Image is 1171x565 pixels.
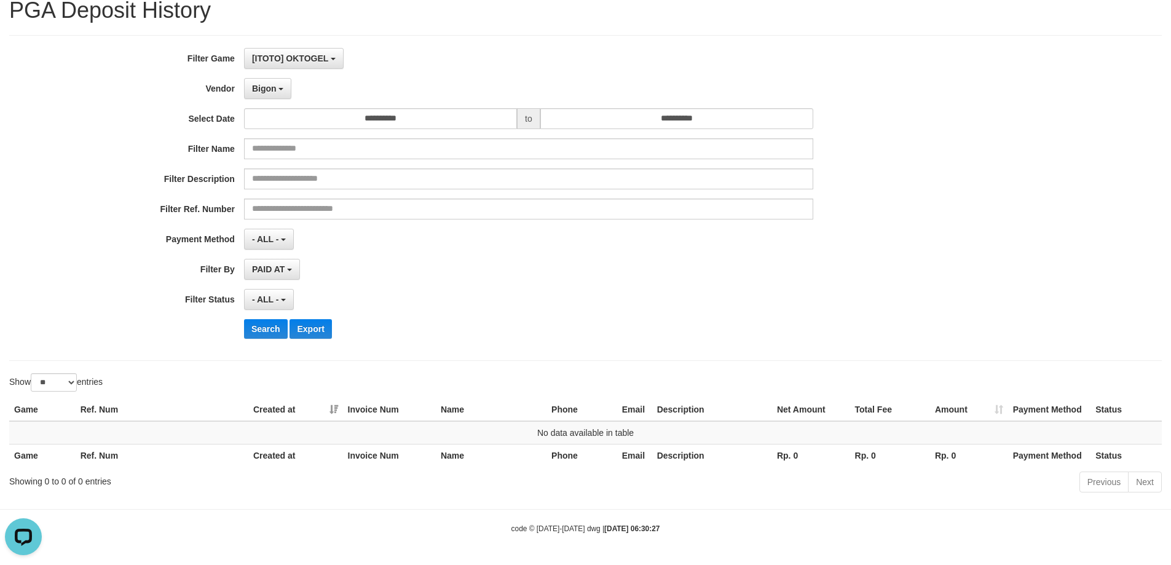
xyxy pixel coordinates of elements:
[511,524,660,533] small: code © [DATE]-[DATE] dwg |
[1090,444,1162,467] th: Status
[244,229,294,250] button: - ALL -
[9,398,76,421] th: Game
[252,84,277,93] span: Bigon
[436,398,546,421] th: Name
[617,398,652,421] th: Email
[930,444,1008,467] th: Rp. 0
[244,319,288,339] button: Search
[248,398,343,421] th: Created at: activate to sort column ascending
[546,444,617,467] th: Phone
[517,108,540,129] span: to
[31,373,77,392] select: Showentries
[436,444,546,467] th: Name
[1128,472,1162,492] a: Next
[5,5,42,42] button: Open LiveChat chat widget
[343,444,436,467] th: Invoice Num
[652,444,772,467] th: Description
[244,289,294,310] button: - ALL -
[343,398,436,421] th: Invoice Num
[290,319,331,339] button: Export
[772,398,850,421] th: Net Amount
[252,294,279,304] span: - ALL -
[930,398,1008,421] th: Amount: activate to sort column ascending
[617,444,652,467] th: Email
[1079,472,1129,492] a: Previous
[9,421,1162,444] td: No data available in table
[244,259,300,280] button: PAID AT
[252,234,279,244] span: - ALL -
[850,398,930,421] th: Total Fee
[1008,398,1091,421] th: Payment Method
[1090,398,1162,421] th: Status
[244,48,344,69] button: [ITOTO] OKTOGEL
[76,398,248,421] th: Ref. Num
[604,524,660,533] strong: [DATE] 06:30:27
[9,470,479,488] div: Showing 0 to 0 of 0 entries
[652,398,772,421] th: Description
[252,53,328,63] span: [ITOTO] OKTOGEL
[248,444,343,467] th: Created at
[772,444,850,467] th: Rp. 0
[9,444,76,467] th: Game
[1008,444,1091,467] th: Payment Method
[546,398,617,421] th: Phone
[9,373,103,392] label: Show entries
[252,264,285,274] span: PAID AT
[76,444,248,467] th: Ref. Num
[850,444,930,467] th: Rp. 0
[244,78,292,99] button: Bigon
